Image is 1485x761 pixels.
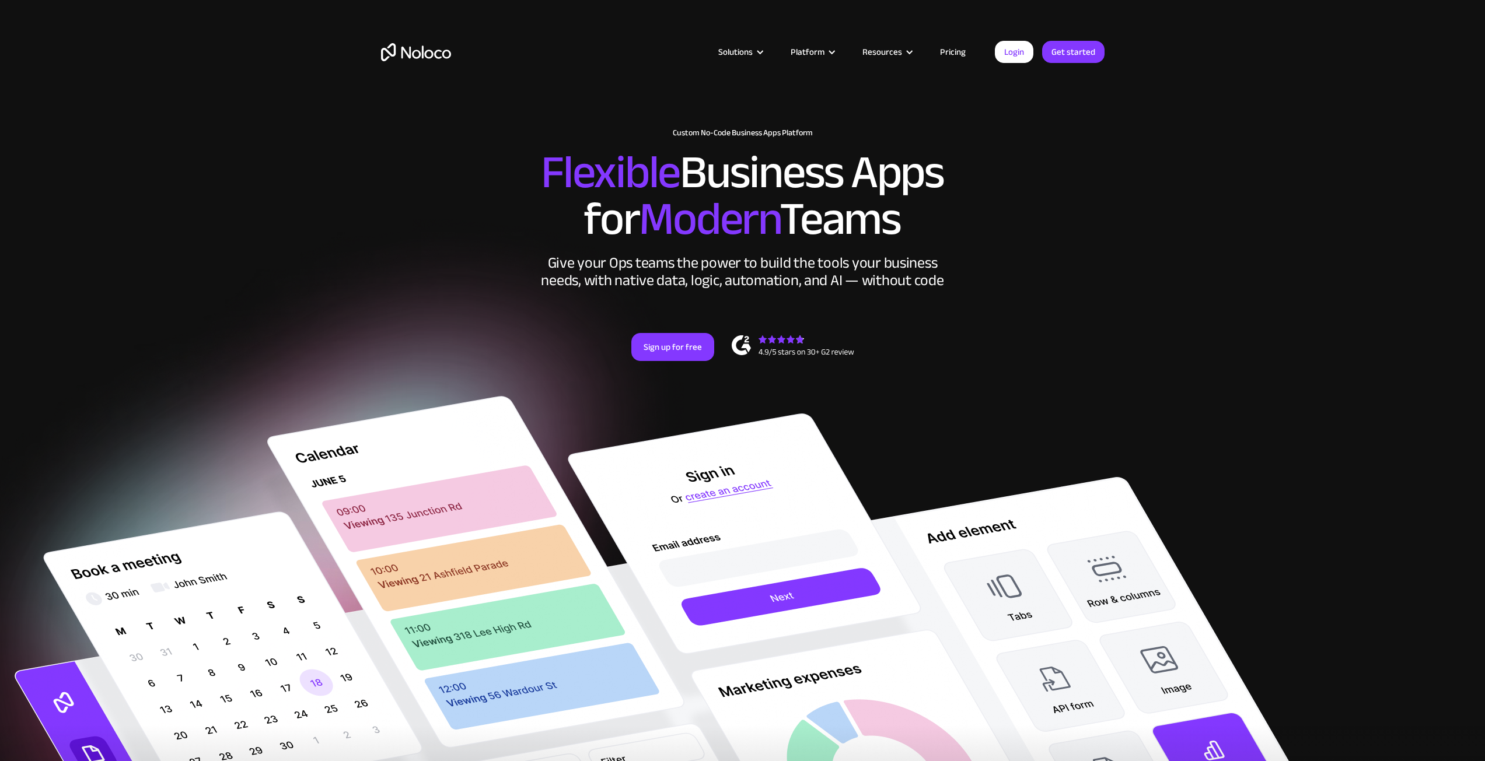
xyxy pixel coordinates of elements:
[704,44,776,59] div: Solutions
[1042,41,1105,63] a: Get started
[539,254,947,289] div: Give your Ops teams the power to build the tools your business needs, with native data, logic, au...
[791,44,824,59] div: Platform
[541,129,680,216] span: Flexible
[631,333,714,361] a: Sign up for free
[381,128,1105,138] h1: Custom No-Code Business Apps Platform
[718,44,753,59] div: Solutions
[848,44,925,59] div: Resources
[381,43,451,61] a: home
[862,44,902,59] div: Resources
[381,149,1105,243] h2: Business Apps for Teams
[639,176,780,262] span: Modern
[776,44,848,59] div: Platform
[995,41,1033,63] a: Login
[925,44,980,59] a: Pricing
